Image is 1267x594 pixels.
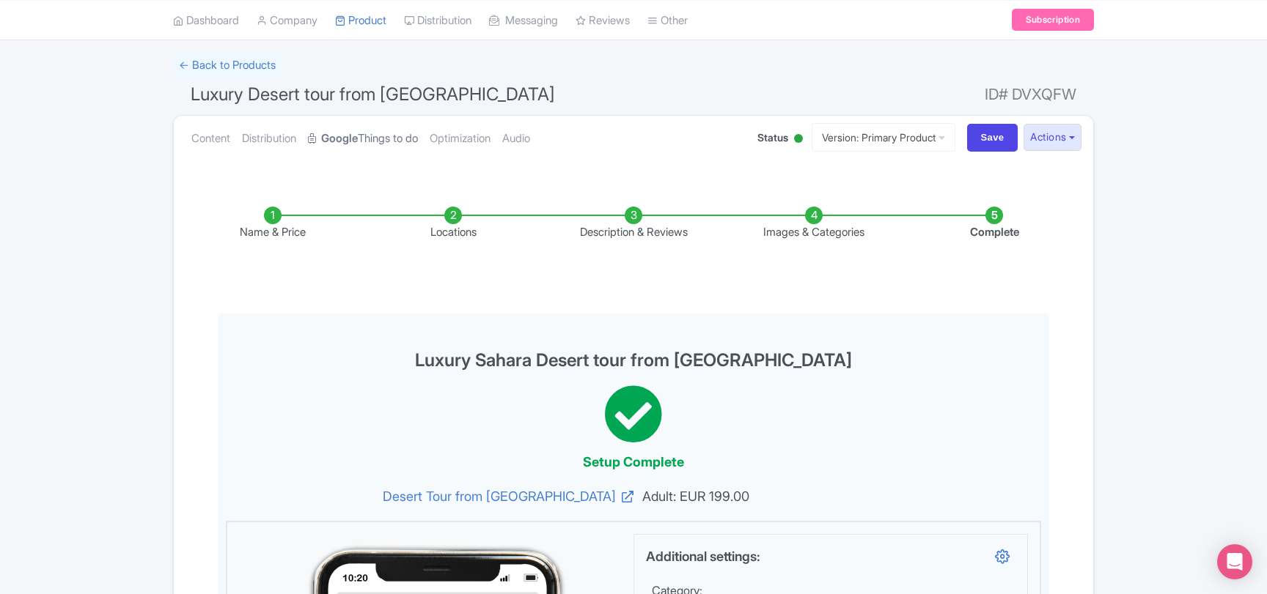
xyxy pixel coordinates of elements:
[502,116,530,162] a: Audio
[583,454,684,469] span: Setup Complete
[308,116,418,162] a: GoogleThings to do
[191,116,230,162] a: Content
[430,116,491,162] a: Optimization
[985,80,1076,109] span: ID# DVXQFW
[757,130,788,145] span: Status
[791,128,806,151] div: Active
[967,124,1018,152] input: Save
[1217,544,1252,579] div: Open Intercom Messenger
[1012,9,1094,31] a: Subscription
[363,207,543,241] li: Locations
[646,546,760,568] label: Additional settings:
[226,351,1041,370] h3: Luxury Sahara Desert tour from [GEOGRAPHIC_DATA]
[633,486,1027,506] span: Adult: EUR 199.00
[812,123,955,152] a: Version: Primary Product
[904,207,1084,241] li: Complete
[321,130,358,147] strong: Google
[173,51,282,80] a: ← Back to Products
[240,486,633,506] a: Desert Tour from [GEOGRAPHIC_DATA]
[724,207,904,241] li: Images & Categories
[1024,124,1081,151] button: Actions
[242,116,296,162] a: Distribution
[543,207,724,241] li: Description & Reviews
[191,83,555,105] span: Luxury Desert tour from [GEOGRAPHIC_DATA]
[183,207,363,241] li: Name & Price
